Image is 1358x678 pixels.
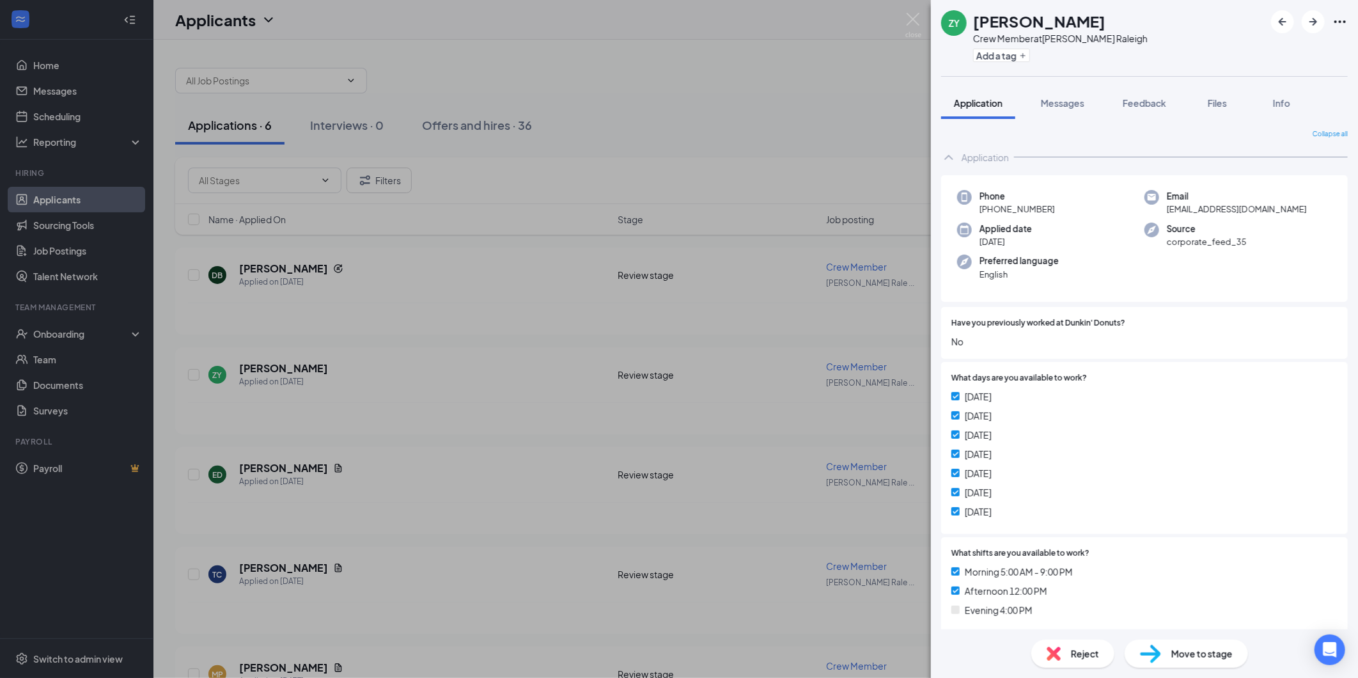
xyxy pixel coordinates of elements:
svg: ChevronUp [941,150,956,165]
div: Crew Member at [PERSON_NAME] Raleigh [973,32,1148,45]
span: Afternoon 12:00 PM [965,584,1047,598]
span: Source [1167,223,1247,235]
span: [DATE] [965,505,992,519]
span: [DATE] [965,466,992,480]
span: Move to stage [1171,647,1233,661]
span: Application [954,97,1003,109]
span: [DATE] [965,409,992,423]
span: Collapse all [1313,129,1348,139]
span: Evening 4:00 PM [965,603,1033,617]
button: PlusAdd a tag [973,49,1030,62]
span: [PHONE_NUMBER] [979,203,1055,216]
span: [DATE] [965,447,992,461]
span: What shifts are you available to work? [951,548,1089,560]
span: Morning 5:00 AM - 9:00 PM [965,565,1073,579]
span: [DATE] [965,428,992,442]
div: Open Intercom Messenger [1315,635,1345,665]
button: ArrowLeftNew [1271,10,1294,33]
span: Messages [1041,97,1084,109]
span: [DATE] [979,235,1032,248]
div: ZY [949,17,960,29]
span: [EMAIL_ADDRESS][DOMAIN_NAME] [1167,203,1307,216]
svg: Plus [1019,52,1027,59]
span: Feedback [1123,97,1166,109]
h1: [PERSON_NAME] [973,10,1105,32]
span: Applied date [979,223,1032,235]
span: Have you previously worked at Dunkin' Donuts? [951,317,1125,329]
span: Info [1273,97,1290,109]
svg: ArrowLeftNew [1275,14,1290,29]
div: Application [962,151,1009,164]
span: English [979,268,1059,281]
span: corporate_feed_35 [1167,235,1247,248]
span: [DATE] [965,485,992,500]
span: No [951,335,1338,349]
span: [DATE] [965,390,992,404]
span: Files [1208,97,1227,109]
button: ArrowRight [1302,10,1325,33]
span: What days are you available to work? [951,372,1087,384]
svg: Ellipses [1332,14,1348,29]
span: Phone [979,190,1055,203]
span: Reject [1071,647,1099,661]
span: Preferred language [979,255,1059,267]
span: Email [1167,190,1307,203]
svg: ArrowRight [1306,14,1321,29]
